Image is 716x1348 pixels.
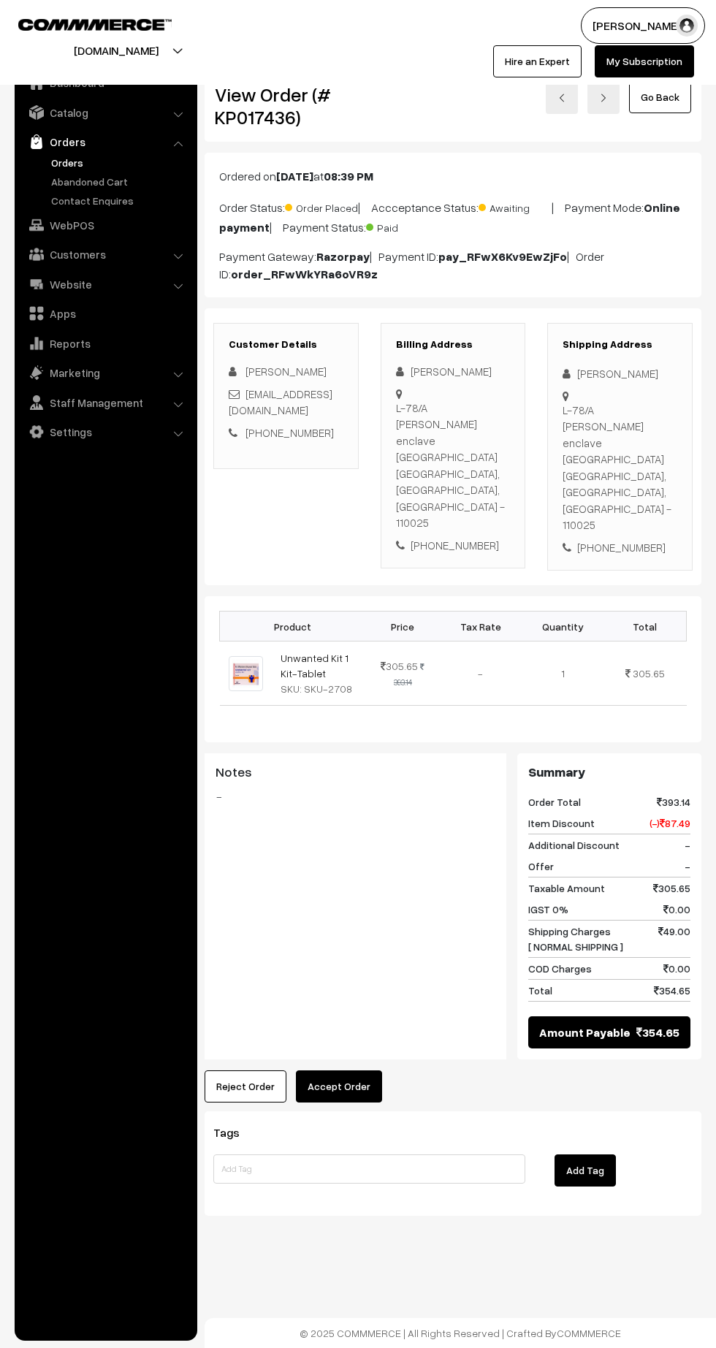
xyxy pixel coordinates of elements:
a: Catalog [18,99,192,126]
a: Go Back [629,81,691,113]
h3: Notes [216,764,495,780]
div: [PERSON_NAME] [563,365,677,382]
div: SKU: SKU-2708 [281,681,357,696]
a: Reports [18,330,192,357]
h2: View Order (# KP017436) [215,83,359,129]
a: Customers [18,241,192,267]
span: COD Charges [528,961,592,976]
h3: Summary [528,764,690,780]
button: Add Tag [555,1154,616,1187]
input: Add Tag [213,1154,525,1184]
span: 354.65 [654,983,690,998]
span: 305.65 [633,667,665,679]
span: Paid [366,216,439,235]
a: Contact Enquires [47,193,192,208]
div: [PHONE_NUMBER] [563,539,677,556]
span: (-) 87.49 [650,815,690,831]
span: Order Placed [285,197,358,216]
span: Total [528,983,552,998]
span: 49.00 [658,924,690,954]
b: pay_RFwX6Kv9EwZjFo [438,249,567,264]
span: - [685,837,690,853]
span: 305.65 [381,660,418,672]
strike: 393.14 [394,662,425,687]
p: Ordered on at [219,167,687,185]
span: 1 [561,667,565,679]
span: 0.00 [663,902,690,917]
img: user [676,15,698,37]
a: Apps [18,300,192,327]
p: Order Status: | Accceptance Status: | Payment Mode: | Payment Status: [219,197,687,236]
span: [PERSON_NAME] [245,365,327,378]
span: Additional Discount [528,837,620,853]
a: COMMMERCE [557,1327,621,1339]
img: right-arrow.png [599,94,608,102]
span: Offer [528,858,554,874]
div: [PERSON_NAME] [396,363,511,380]
button: [PERSON_NAME] [581,7,705,44]
a: Hire an Expert [493,45,582,77]
a: Orders [18,129,192,155]
a: Website [18,271,192,297]
b: order_RFwWkYRa6oVR9z [231,267,378,281]
b: [DATE] [276,169,313,183]
div: L-78/A [PERSON_NAME] enclave [GEOGRAPHIC_DATA] [GEOGRAPHIC_DATA], [GEOGRAPHIC_DATA], [GEOGRAPHIC_... [396,400,511,531]
b: Razorpay [316,249,370,264]
span: 0.00 [663,961,690,976]
span: Awaiting [479,197,552,216]
a: Unwanted Kit 1 Kit-Tablet [281,652,349,679]
button: Accept Order [296,1070,382,1103]
a: Marketing [18,359,192,386]
th: Quantity [522,612,603,641]
span: 354.65 [636,1024,679,1041]
span: Shipping Charges [ NORMAL SHIPPING ] [528,924,623,954]
span: Taxable Amount [528,880,605,896]
a: COMMMERCE [18,15,146,32]
a: Settings [18,419,192,445]
h3: Shipping Address [563,338,677,351]
td: - [440,641,522,706]
b: 08:39 PM [324,169,373,183]
p: Payment Gateway: | Payment ID: | Order ID: [219,248,687,283]
th: Tax Rate [440,612,522,641]
span: Item Discount [528,815,595,831]
button: [DOMAIN_NAME] [23,32,210,69]
div: L-78/A [PERSON_NAME] enclave [GEOGRAPHIC_DATA] [GEOGRAPHIC_DATA], [GEOGRAPHIC_DATA], [GEOGRAPHIC_... [563,402,677,533]
div: [PHONE_NUMBER] [396,537,511,554]
img: left-arrow.png [557,94,566,102]
a: Abandoned Cart [47,174,192,189]
h3: Customer Details [229,338,343,351]
img: COMMMERCE [18,19,172,30]
span: Tags [213,1125,257,1140]
th: Product [220,612,366,641]
a: [PHONE_NUMBER] [245,426,334,439]
span: 393.14 [657,794,690,810]
span: 305.65 [653,880,690,896]
span: Order Total [528,794,581,810]
th: Price [366,612,440,641]
blockquote: - [216,788,495,805]
a: WebPOS [18,212,192,238]
h3: Billing Address [396,338,511,351]
a: Staff Management [18,389,192,416]
span: IGST 0% [528,902,568,917]
a: My Subscription [595,45,694,77]
a: [EMAIL_ADDRESS][DOMAIN_NAME] [229,387,332,417]
footer: © 2025 COMMMERCE | All Rights Reserved | Crafted By [205,1318,716,1348]
a: Orders [47,155,192,170]
th: Total [603,612,686,641]
span: Amount Payable [539,1024,631,1041]
img: UNWANTED KIT.jpeg [229,656,263,690]
button: Reject Order [205,1070,286,1103]
span: - [685,858,690,874]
